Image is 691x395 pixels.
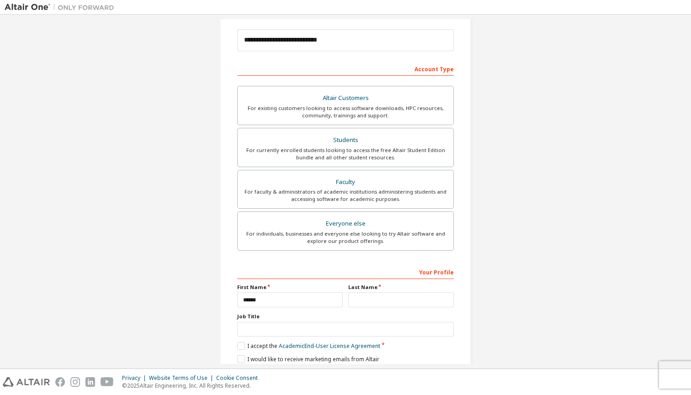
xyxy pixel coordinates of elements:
[243,188,448,203] div: For faculty & administrators of academic institutions administering students and accessing softwa...
[279,342,380,350] a: Academic End-User License Agreement
[3,377,50,387] img: altair_logo.svg
[243,105,448,119] div: For existing customers looking to access software downloads, HPC resources, community, trainings ...
[237,313,454,320] label: Job Title
[243,230,448,245] div: For individuals, businesses and everyone else looking to try Altair software and explore our prod...
[122,382,263,390] p: © 2025 Altair Engineering, Inc. All Rights Reserved.
[243,176,448,189] div: Faculty
[101,377,114,387] img: youtube.svg
[70,377,80,387] img: instagram.svg
[243,92,448,105] div: Altair Customers
[5,3,119,12] img: Altair One
[55,377,65,387] img: facebook.svg
[122,374,149,382] div: Privacy
[237,284,343,291] label: First Name
[237,342,380,350] label: I accept the
[149,374,216,382] div: Website Terms of Use
[243,147,448,161] div: For currently enrolled students looking to access the free Altair Student Edition bundle and all ...
[237,61,454,76] div: Account Type
[216,374,263,382] div: Cookie Consent
[237,355,379,363] label: I would like to receive marketing emails from Altair
[243,217,448,230] div: Everyone else
[348,284,454,291] label: Last Name
[243,134,448,147] div: Students
[237,264,454,279] div: Your Profile
[85,377,95,387] img: linkedin.svg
